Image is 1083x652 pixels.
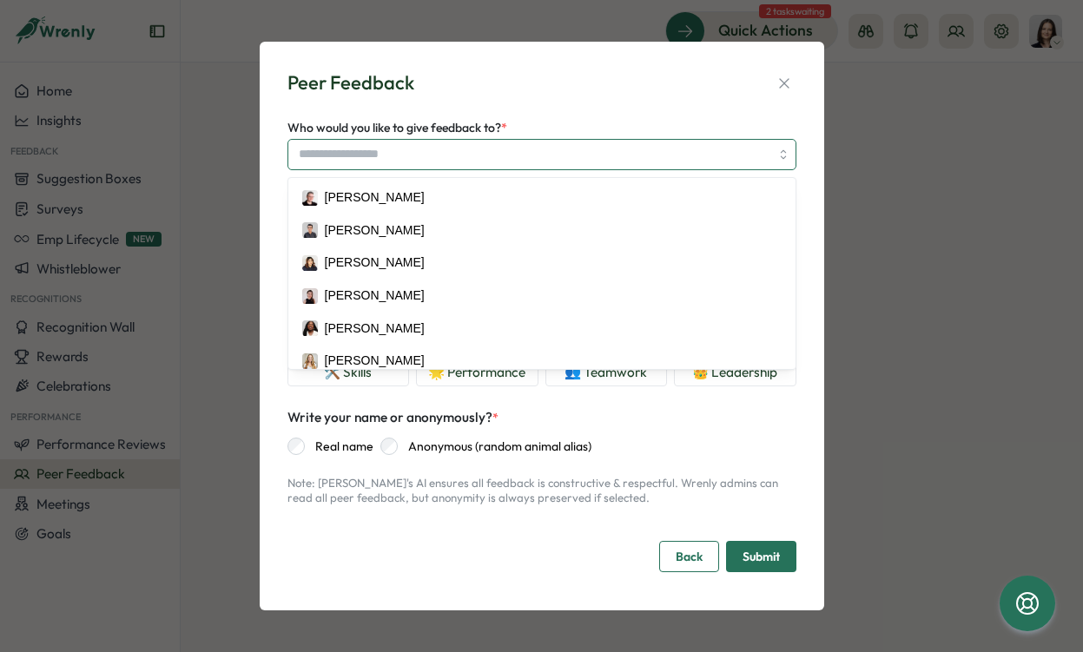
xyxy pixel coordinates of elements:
img: Hasan Naqvi [302,222,318,238]
img: Axi Molnar [302,288,318,304]
img: Sarah McEwan [302,353,318,369]
p: Note: [PERSON_NAME]'s AI ensures all feedback is constructive & respectful. Wrenly admins can rea... [287,476,796,506]
span: Submit [743,542,780,571]
button: Back [659,541,719,572]
button: 👑 Leadership [674,359,796,386]
button: 🌟 Performance [416,359,538,386]
img: Almudena Bernardos [302,190,318,206]
img: Zara Malik [302,255,318,271]
span: Who would you like to give feedback to? [287,120,501,135]
div: [PERSON_NAME] [325,221,425,240]
label: Anonymous (random animal alias) [398,438,591,455]
button: 🛠️ Skills [287,359,410,386]
div: [PERSON_NAME] [325,286,425,306]
span: Write your name or anonymously? [287,409,492,425]
div: [PERSON_NAME] [325,319,425,339]
button: Submit [726,541,796,572]
button: 👥 Teamwork [545,359,668,386]
div: [PERSON_NAME] [325,352,425,371]
div: [PERSON_NAME] [325,188,425,207]
label: Real name [305,438,373,455]
div: [PERSON_NAME] [325,254,425,273]
span: Back [676,542,703,571]
div: Peer Feedback [287,69,414,96]
img: Laissa Duclos [302,320,318,336]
